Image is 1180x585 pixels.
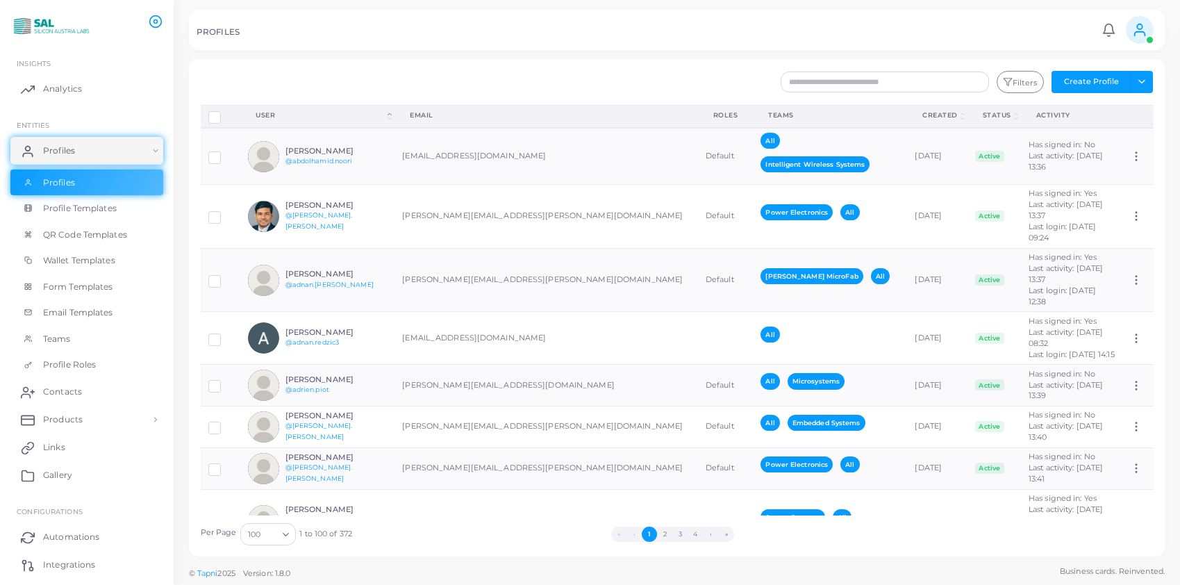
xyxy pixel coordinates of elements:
a: @[PERSON_NAME].[PERSON_NAME] [285,211,353,230]
span: Last activity: [DATE] 13:41 [1029,504,1103,525]
td: [DATE] [907,406,967,447]
button: Create Profile [1052,71,1131,93]
span: [PERSON_NAME] MicroFab [761,268,863,284]
a: Gallery [10,461,163,489]
button: Go to last page [719,527,734,542]
td: [PERSON_NAME][EMAIL_ADDRESS][PERSON_NAME][DOMAIN_NAME] [394,447,698,489]
span: Microsystems [788,373,845,389]
button: Go to page 1 [642,527,657,542]
td: [EMAIL_ADDRESS][DOMAIN_NAME] [394,312,698,365]
span: All [761,415,779,431]
a: Form Templates [10,274,163,300]
h6: [PERSON_NAME] [285,270,388,279]
button: Go to page 4 [688,527,703,542]
span: ENTITIES [17,121,49,129]
h6: [PERSON_NAME] [285,147,388,156]
span: Has signed in: Yes [1029,493,1097,503]
span: Active [975,151,1004,162]
td: Default [698,248,754,312]
span: Last login: [DATE] 09:24 [1029,222,1096,242]
span: All [761,327,779,343]
a: Contacts [10,378,163,406]
a: Profiles [10,137,163,165]
span: Business cards. Reinvented. [1060,566,1165,577]
a: Integrations [10,551,163,579]
td: [DATE] [907,489,967,553]
img: avatar [248,505,279,536]
span: All [761,133,779,149]
td: [PERSON_NAME][EMAIL_ADDRESS][PERSON_NAME][DOMAIN_NAME] [394,248,698,312]
span: Active [975,211,1004,222]
span: © [189,568,290,579]
ul: Pagination [352,527,993,542]
td: Default [698,128,754,184]
span: Wallet Templates [43,254,115,267]
a: @adrien.piot [285,386,329,393]
a: Products [10,406,163,434]
div: Teams [768,110,892,120]
div: activity [1036,110,1108,120]
span: 2025 [217,568,235,579]
div: Email [410,110,683,120]
span: All [833,509,851,525]
a: Wallet Templates [10,247,163,274]
td: [DATE] [907,248,967,312]
span: Has signed in: Yes [1029,316,1097,326]
span: Contacts [43,386,82,398]
span: Last activity: [DATE] 13:39 [1029,380,1103,401]
td: [DATE] [907,184,967,248]
span: Last activity: [DATE] 13:37 [1029,199,1103,220]
span: Has signed in: No [1029,140,1095,149]
a: @adnan.redzic3 [285,338,340,346]
span: All [871,268,890,284]
td: [PERSON_NAME][EMAIL_ADDRESS][PERSON_NAME][DOMAIN_NAME] [394,406,698,447]
span: Gallery [43,469,72,481]
span: Form Templates [43,281,113,293]
img: avatar [248,201,279,232]
span: Embedded Systems [788,415,865,431]
span: Integrations [43,559,95,571]
span: Has signed in: Yes [1029,188,1097,198]
a: Links [10,434,163,461]
span: Intelligent Wireless Systems [761,156,870,172]
td: Default [698,447,754,489]
a: Automations [10,523,163,551]
td: Default [698,489,754,553]
a: @abdolhamid.noori [285,157,353,165]
button: Go to page 2 [657,527,672,542]
span: Active [975,333,1004,344]
span: Analytics [43,83,82,95]
h6: [PERSON_NAME] [285,505,388,514]
span: Products [43,413,83,426]
td: Default [698,406,754,447]
span: Profiles [43,176,75,189]
td: [PERSON_NAME][EMAIL_ADDRESS][PERSON_NAME][DOMAIN_NAME] [394,489,698,553]
span: Last login: [DATE] 12:38 [1029,286,1096,306]
th: Row-selection [201,105,241,128]
span: Profile Roles [43,359,96,371]
span: 1 to 100 of 372 [299,529,352,540]
td: [DATE] [907,128,967,184]
td: [PERSON_NAME][EMAIL_ADDRESS][PERSON_NAME][DOMAIN_NAME] [394,184,698,248]
span: Profile Templates [43,202,117,215]
span: Power Electronics [761,456,833,472]
a: Profile Templates [10,195,163,222]
img: avatar [248,265,279,296]
span: INSIGHTS [17,59,51,67]
td: [DATE] [907,365,967,406]
a: @adnan.[PERSON_NAME] [285,281,374,288]
a: @[PERSON_NAME].[PERSON_NAME] [285,463,353,482]
a: Analytics [10,75,163,103]
div: Status [983,110,1011,120]
input: Search for option [262,527,277,542]
span: Active [975,421,1004,432]
h6: [PERSON_NAME] [285,201,388,210]
a: Profile Roles [10,352,163,378]
span: Active [975,274,1004,286]
img: avatar [248,370,279,401]
h6: [PERSON_NAME] [285,375,388,384]
td: [EMAIL_ADDRESS][DOMAIN_NAME] [394,128,698,184]
td: Default [698,365,754,406]
span: All [840,456,859,472]
a: Tapni [197,568,218,578]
